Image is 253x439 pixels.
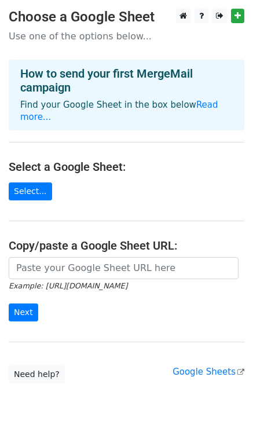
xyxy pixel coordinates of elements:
p: Use one of the options below... [9,30,244,42]
a: Need help? [9,365,65,383]
h4: How to send your first MergeMail campaign [20,67,233,94]
h4: Copy/paste a Google Sheet URL: [9,239,244,253]
a: Select... [9,182,52,200]
h3: Choose a Google Sheet [9,9,244,25]
input: Next [9,303,38,321]
a: Google Sheets [173,367,244,377]
p: Find your Google Sheet in the box below [20,99,233,123]
input: Paste your Google Sheet URL here [9,257,239,279]
a: Read more... [20,100,218,122]
small: Example: [URL][DOMAIN_NAME] [9,281,127,290]
h4: Select a Google Sheet: [9,160,244,174]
